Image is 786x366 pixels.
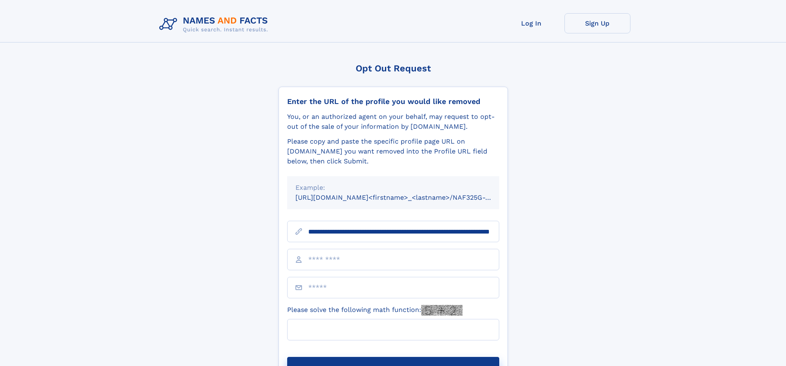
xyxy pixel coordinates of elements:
[287,305,463,316] label: Please solve the following math function:
[287,97,499,106] div: Enter the URL of the profile you would like removed
[498,13,564,33] a: Log In
[295,194,515,201] small: [URL][DOMAIN_NAME]<firstname>_<lastname>/NAF325G-xxxxxxxx
[564,13,630,33] a: Sign Up
[295,183,491,193] div: Example:
[156,13,275,35] img: Logo Names and Facts
[287,137,499,166] div: Please copy and paste the specific profile page URL on [DOMAIN_NAME] you want removed into the Pr...
[287,112,499,132] div: You, or an authorized agent on your behalf, may request to opt-out of the sale of your informatio...
[279,63,508,73] div: Opt Out Request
